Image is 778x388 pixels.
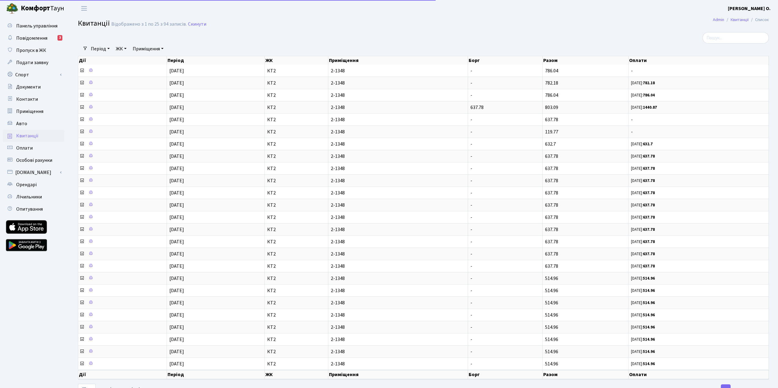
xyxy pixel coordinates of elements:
span: [DATE] [169,80,184,86]
a: Admin [713,16,724,23]
span: 637.78 [545,238,558,245]
b: 514.96 [643,325,655,330]
b: Комфорт [21,3,50,13]
span: 514.96 [545,287,558,294]
input: Пошук... [702,32,769,44]
small: [DATE]: [631,202,655,208]
span: - [470,275,472,282]
b: 514.96 [643,361,655,367]
span: - [470,336,472,343]
th: Приміщення [328,56,468,65]
a: Оплати [3,142,64,154]
span: 632.7 [545,141,556,147]
b: 514.96 [643,300,655,306]
b: 514.96 [643,312,655,318]
span: Приміщення [16,108,43,115]
span: - [631,117,766,122]
span: КТ2 [267,337,326,342]
small: [DATE]: [631,154,655,159]
span: 637.78 [545,202,558,209]
small: [DATE]: [631,141,653,147]
span: Оплати [16,145,33,151]
span: 2-1348 [331,313,465,317]
span: КТ2 [267,105,326,110]
span: [DATE] [169,287,184,294]
span: - [470,312,472,318]
b: 514.96 [643,276,655,281]
span: 637.78 [545,263,558,270]
span: КТ2 [267,142,326,147]
b: 637.78 [643,263,655,269]
span: 2-1348 [331,93,465,98]
span: 2-1348 [331,252,465,256]
span: КТ2 [267,325,326,330]
small: [DATE]: [631,190,655,196]
span: КТ2 [267,166,326,171]
span: 514.96 [545,275,558,282]
b: 637.78 [643,190,655,196]
span: [DATE] [169,361,184,367]
b: 637.78 [643,202,655,208]
b: 637.78 [643,154,655,159]
span: КТ2 [267,276,326,281]
span: КТ2 [267,239,326,244]
b: 786.04 [643,92,655,98]
span: 2-1348 [331,68,465,73]
a: Спорт [3,69,64,81]
th: Оплати [629,56,769,65]
span: КТ2 [267,190,326,195]
span: [DATE] [169,238,184,245]
span: 637.78 [545,165,558,172]
span: 2-1348 [331,325,465,330]
span: [DATE] [169,177,184,184]
span: 2-1348 [331,349,465,354]
span: Квитанції [16,132,39,139]
small: [DATE]: [631,325,655,330]
span: 786.04 [545,67,558,74]
th: Дії [78,370,167,379]
span: [DATE] [169,336,184,343]
span: Авто [16,120,27,127]
span: - [470,324,472,331]
span: 2-1348 [331,154,465,159]
b: 514.96 [643,337,655,342]
a: Лічильники [3,191,64,203]
span: 2-1348 [331,166,465,171]
span: 2-1348 [331,276,465,281]
span: КТ2 [267,178,326,183]
a: Подати заявку [3,56,64,69]
span: - [470,141,472,147]
a: Опитування [3,203,64,215]
a: Панель управління [3,20,64,32]
span: Орендарі [16,181,37,188]
span: 2-1348 [331,300,465,305]
span: Контакти [16,96,38,103]
small: [DATE]: [631,337,655,342]
span: КТ2 [267,227,326,232]
span: [DATE] [169,226,184,233]
span: - [470,129,472,135]
span: 2-1348 [331,178,465,183]
span: - [470,287,472,294]
b: 514.96 [643,288,655,293]
a: Документи [3,81,64,93]
span: [DATE] [169,202,184,209]
div: Відображено з 1 по 25 з 94 записів. [111,21,187,27]
span: КТ2 [267,252,326,256]
th: Борг [468,370,543,379]
span: 786.04 [545,92,558,99]
span: - [470,153,472,160]
span: 2-1348 [331,190,465,195]
a: Квитанції [3,130,64,142]
span: - [470,348,472,355]
button: Переключити навігацію [76,3,92,13]
span: Подати заявку [16,59,48,66]
span: - [470,190,472,196]
span: 514.96 [545,348,558,355]
a: Контакти [3,93,64,105]
span: [DATE] [169,129,184,135]
span: [DATE] [169,324,184,331]
span: 2-1348 [331,81,465,85]
a: Квитанції [731,16,749,23]
span: Панель управління [16,23,57,29]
